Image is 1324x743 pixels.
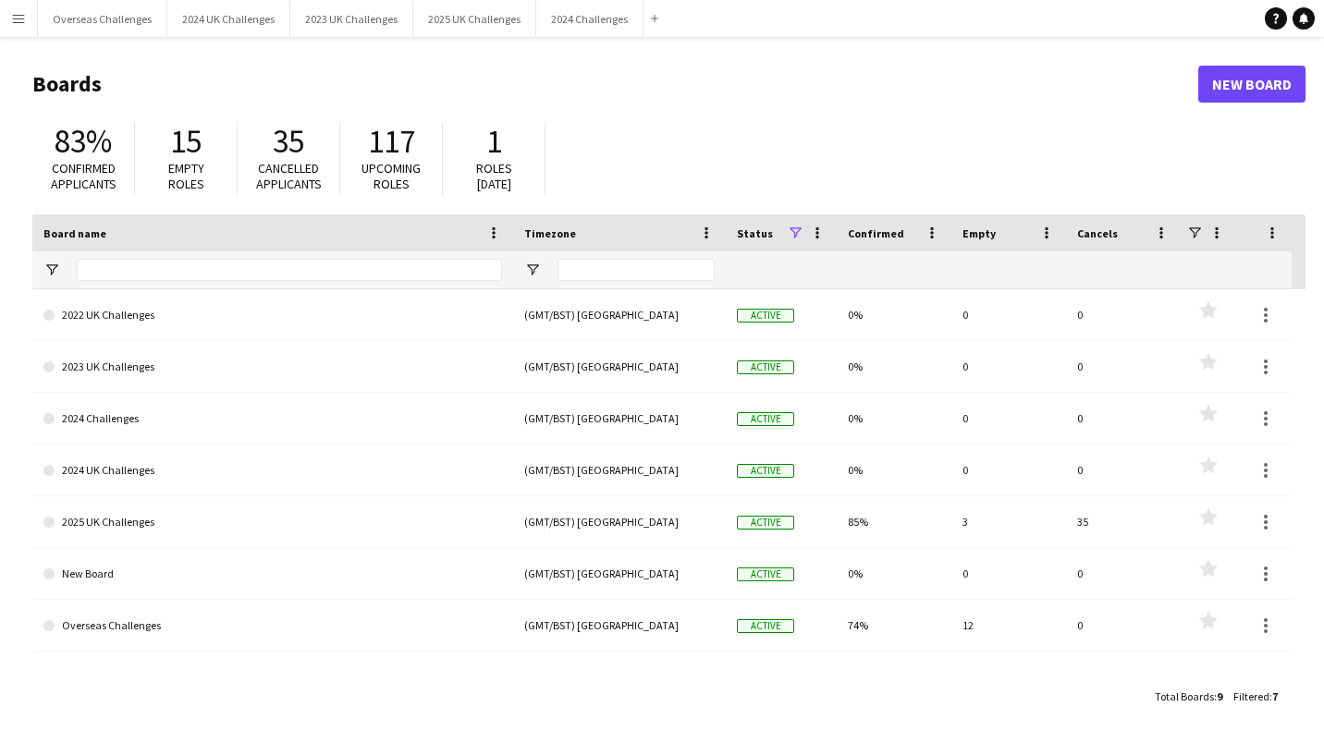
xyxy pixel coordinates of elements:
div: (GMT/BST) [GEOGRAPHIC_DATA] [513,600,726,651]
button: Open Filter Menu [524,262,541,278]
div: (GMT/BST) [GEOGRAPHIC_DATA] [513,548,726,599]
div: (GMT/BST) [GEOGRAPHIC_DATA] [513,445,726,495]
span: Active [737,516,794,530]
a: Overseas Challenges [43,600,502,652]
div: 0 [1066,548,1181,599]
span: Confirmed [848,226,904,240]
button: 2023 UK Challenges [290,1,413,37]
div: 12 [951,600,1066,651]
span: Status [737,226,773,240]
div: 3 [951,496,1066,547]
a: 2022 UK Challenges [43,289,502,341]
div: 74% [837,600,951,651]
div: 0% [837,341,951,392]
a: 2023 UK Challenges [43,341,502,393]
button: Open Filter Menu [43,262,60,278]
div: : [1155,678,1222,714]
span: Active [737,309,794,323]
input: Board name Filter Input [77,259,502,281]
span: Timezone [524,226,576,240]
a: New Board [43,548,502,600]
a: 2025 UK Challenges [43,496,502,548]
div: 0 [1066,289,1181,340]
span: Cancelled applicants [256,160,322,192]
div: 0 [951,289,1066,340]
a: 2024 UK Challenges [43,445,502,496]
div: 0% [837,393,951,444]
span: 7 [1272,689,1278,703]
span: Roles [DATE] [476,160,512,192]
span: Filtered [1233,689,1269,703]
div: (GMT/BST) [GEOGRAPHIC_DATA] [513,341,726,392]
div: (GMT/BST) [GEOGRAPHIC_DATA] [513,393,726,444]
span: Empty roles [168,160,204,192]
span: Upcoming roles [362,160,421,192]
span: Active [737,412,794,426]
span: Active [737,619,794,633]
div: 0 [951,341,1066,392]
div: (GMT/BST) [GEOGRAPHIC_DATA] [513,289,726,340]
div: 0 [951,548,1066,599]
a: New Board [1198,66,1306,103]
span: 35 [273,121,304,162]
div: 0 [1066,445,1181,495]
div: 0 [951,445,1066,495]
button: 2024 Challenges [536,1,644,37]
div: 0 [951,393,1066,444]
div: 35 [1066,496,1181,547]
span: Active [737,567,794,581]
button: Overseas Challenges [38,1,167,37]
button: 2025 UK Challenges [413,1,536,37]
span: Cancels [1077,226,1118,240]
span: Board name [43,226,106,240]
div: 85% [837,496,951,547]
div: 0 [1066,393,1181,444]
div: (GMT/BST) [GEOGRAPHIC_DATA] [513,496,726,547]
span: Active [737,464,794,478]
input: Timezone Filter Input [558,259,715,281]
span: 9 [1217,689,1222,703]
div: 0 [1066,341,1181,392]
div: 0% [837,445,951,495]
div: 0 [1066,600,1181,651]
span: Empty [962,226,996,240]
span: 117 [368,121,415,162]
span: Active [737,360,794,374]
span: Confirmed applicants [51,160,116,192]
div: 0% [837,289,951,340]
div: : [1233,678,1278,714]
span: 83% [55,121,112,162]
div: 0% [837,548,951,599]
a: 2024 Challenges [43,393,502,445]
span: 15 [170,121,202,162]
span: Total Boards [1155,689,1214,703]
button: 2024 UK Challenges [167,1,290,37]
span: 1 [486,121,502,162]
h1: Boards [32,70,1198,98]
